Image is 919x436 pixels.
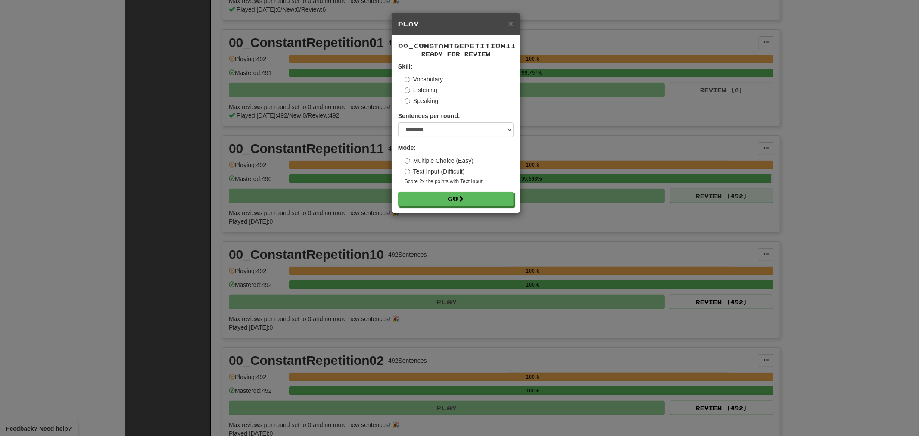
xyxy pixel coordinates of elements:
[508,19,514,28] span: ×
[398,50,514,58] small: Ready for Review
[405,158,410,164] input: Multiple Choice (Easy)
[405,98,410,104] input: Speaking
[405,156,474,165] label: Multiple Choice (Easy)
[398,20,514,28] h5: Play
[398,42,516,50] span: 00_ConstantRepetition11
[398,192,514,206] button: Go
[398,144,416,151] strong: Mode:
[398,63,412,70] strong: Skill:
[405,169,410,174] input: Text Input (Difficult)
[508,19,514,28] button: Close
[405,178,514,185] small: Score 2x the points with Text Input !
[405,75,443,84] label: Vocabulary
[405,97,438,105] label: Speaking
[398,112,460,120] label: Sentences per round:
[405,77,410,82] input: Vocabulary
[405,87,410,93] input: Listening
[405,167,465,176] label: Text Input (Difficult)
[405,86,437,94] label: Listening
